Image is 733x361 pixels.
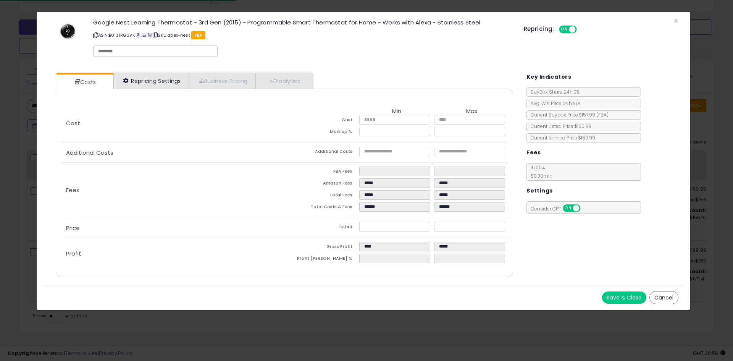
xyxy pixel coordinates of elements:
th: Min [359,108,434,115]
button: Save & Close [602,291,646,304]
span: OFF [575,26,588,33]
td: Listed [284,222,359,234]
span: BuyBox Share 24h: 0% [527,89,580,95]
a: Costs [56,74,113,90]
a: Repricing Settings [113,73,189,89]
a: BuyBox page [136,32,140,38]
td: Amazon Fees [284,178,359,190]
span: 15.00 % [527,164,552,179]
span: Current Listed Price: $160.99 [527,123,591,130]
td: Additional Costs [284,147,359,159]
span: Avg. Win Price 24h: N/A [527,100,581,107]
a: Business Pricing [189,73,256,89]
button: Cancel [649,291,678,304]
td: Mark up % [284,127,359,139]
span: × [673,15,678,26]
a: All offer listings [142,32,146,38]
td: Total Costs & Fees [284,202,359,214]
td: Cost [284,115,359,127]
p: Cost [60,120,284,126]
span: ( FBA ) [596,112,609,118]
span: $157.99 [579,112,609,118]
h5: Fees [526,148,541,157]
span: FBA [191,31,205,39]
td: FBA Fees [284,167,359,178]
h5: Repricing: [524,26,554,32]
td: Gross Profit [284,242,359,254]
p: Fees [60,187,284,193]
td: Total Fees [284,190,359,202]
h3: Google Nest Learning Thermostat - 3rd Gen (2015) - Programmable Smart Thermostat for Home - Works... [93,19,512,25]
p: ASIN: B0131RG6VK | SKU: apex-nest [93,29,512,41]
span: Current Buybox Price: [527,112,609,118]
h5: Key Indicators [526,72,571,82]
p: Profit [60,251,284,257]
span: Current Landed Price: $160.99 [527,134,595,141]
th: Max [434,108,509,115]
p: Price [60,225,284,231]
img: 31xvozI2-8L._SL60_.jpg [56,19,79,42]
h5: Settings [526,186,552,196]
p: Additional Costs [60,150,284,156]
a: Your listing only [147,32,152,38]
td: Profit [PERSON_NAME] % [284,254,359,265]
span: ON [560,26,569,33]
a: Analytics [256,73,312,89]
span: OFF [580,205,592,212]
span: Consider CPT: [527,206,591,212]
span: $0.30 min [527,173,552,179]
span: ON [563,205,573,212]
